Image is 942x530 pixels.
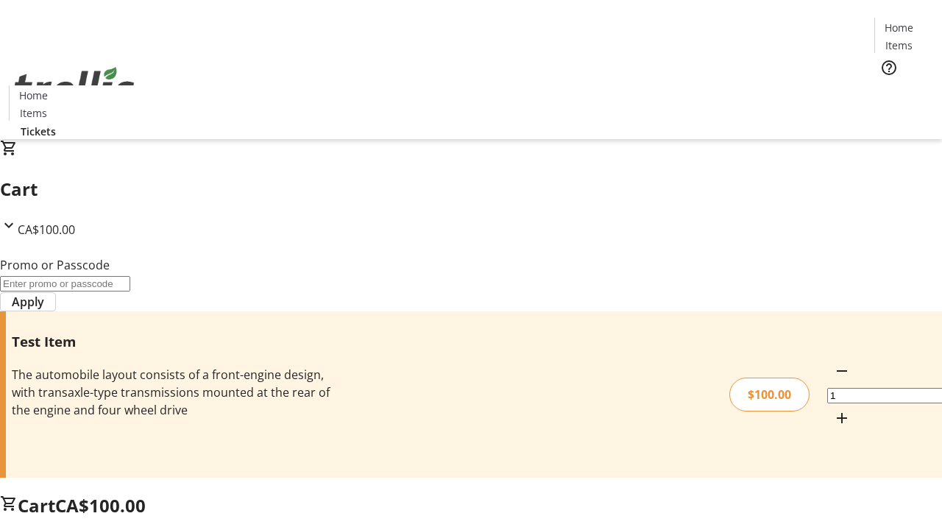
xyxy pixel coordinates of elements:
span: Tickets [21,124,56,139]
a: Home [875,20,922,35]
a: Tickets [9,124,68,139]
a: Items [10,105,57,121]
a: Items [875,38,922,53]
button: Decrement by one [827,356,857,386]
span: Home [19,88,48,103]
span: Tickets [886,85,921,101]
span: CA$100.00 [18,222,75,238]
img: Orient E2E Organization SeylOnxuSj's Logo [9,51,140,124]
span: Items [885,38,913,53]
div: The automobile layout consists of a front-engine design, with transaxle-type transmissions mounte... [12,366,333,419]
a: Tickets [874,85,933,101]
span: Apply [12,293,44,311]
a: Home [10,88,57,103]
span: Home [885,20,913,35]
button: Increment by one [827,403,857,433]
div: $100.00 [729,378,810,411]
button: Help [874,53,904,82]
span: CA$100.00 [55,493,146,517]
span: Items [20,105,47,121]
h3: Test Item [12,331,333,352]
